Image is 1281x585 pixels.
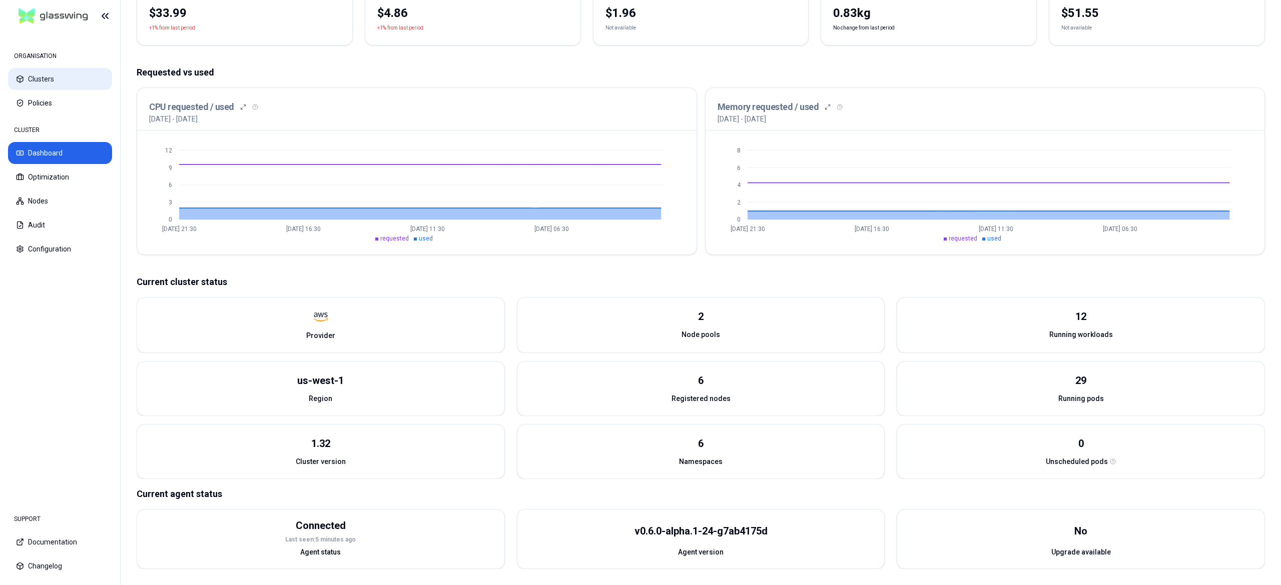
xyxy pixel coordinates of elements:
div: 12 [1075,309,1086,323]
tspan: 9 [169,164,172,171]
tspan: 4 [737,181,741,188]
tspan: [DATE] 16:30 [286,225,321,232]
tspan: [DATE] 16:30 [854,225,889,232]
button: Optimization [8,166,112,188]
span: Running workloads [1049,329,1113,339]
div: 0.83 kg [833,5,1024,21]
div: 29 [1075,373,1086,387]
span: used [419,235,433,242]
span: Node pools [682,329,720,339]
button: Audit [8,214,112,236]
div: SUPPORT [8,509,112,529]
h3: CPU requested / used [149,100,234,114]
span: requested [380,235,409,242]
img: aws [313,309,328,324]
div: $4.86 [377,5,568,21]
div: Not available [1061,23,1092,33]
span: used [987,235,1001,242]
div: 6 [698,436,704,450]
tspan: 12 [165,147,172,154]
div: $1.96 [605,5,797,21]
tspan: 6 [737,164,741,171]
span: requested [949,235,977,242]
div: Not available [605,23,636,33]
p: Requested vs used [137,65,1265,79]
p: Current cluster status [137,275,1265,289]
div: CLUSTER [8,120,112,140]
h3: Memory requested / used [718,100,819,114]
span: Namespaces [679,456,723,466]
tspan: [DATE] 11:30 [410,225,445,232]
p: +1% from last period [377,23,423,33]
span: Cluster version [296,456,346,466]
tspan: 8 [737,147,741,154]
tspan: 3 [169,199,172,206]
span: Upgrade available [1051,547,1111,557]
div: ORGANISATION [8,46,112,66]
tspan: 0 [737,216,741,223]
div: v0.6.0-alpha.1-24-g7ab4175d [634,524,768,538]
div: No [1074,524,1087,538]
div: Connected [296,518,346,532]
span: Agent version [678,547,724,557]
div: No change from last period [821,3,1036,45]
tspan: [DATE] 11:30 [978,225,1013,232]
tspan: [DATE] 06:30 [1102,225,1137,232]
button: Policies [8,92,112,114]
div: 1.32 [311,436,330,450]
span: Provider [306,330,335,340]
div: Last seen: 5 minutes ago [285,535,356,543]
button: Configuration [8,238,112,260]
span: Agent status [300,547,341,557]
tspan: 0 [169,216,172,223]
button: Dashboard [8,142,112,164]
tspan: [DATE] 21:30 [162,225,197,232]
tspan: 6 [169,181,172,188]
span: Unscheduled pods [1046,456,1108,466]
div: 6 [698,373,704,387]
p: [DATE] - [DATE] [718,114,766,124]
img: GlassWing [15,4,92,28]
div: 0 [1078,436,1084,450]
div: $33.99 [149,5,340,21]
p: +1% from last period [149,23,195,33]
button: Clusters [8,68,112,90]
tspan: 2 [737,199,741,206]
div: us-west-1 [297,373,344,387]
p: [DATE] - [DATE] [149,114,198,124]
tspan: [DATE] 06:30 [534,225,569,232]
button: Documentation [8,531,112,553]
div: 2 [698,309,704,323]
span: Registered nodes [672,393,731,403]
button: Changelog [8,555,112,577]
span: Running pods [1058,393,1104,403]
p: Current agent status [137,487,1265,501]
tspan: [DATE] 21:30 [730,225,765,232]
div: $51.55 [1061,5,1252,21]
button: Nodes [8,190,112,212]
span: Region [309,393,332,403]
